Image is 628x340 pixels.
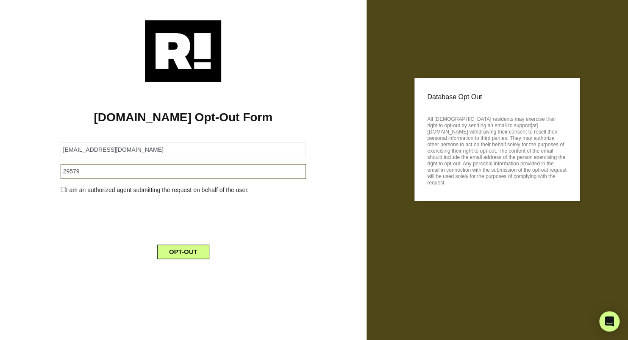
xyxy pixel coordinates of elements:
iframe: reCAPTCHA [119,201,247,234]
button: OPT-OUT [157,245,209,259]
h1: [DOMAIN_NAME] Opt-Out Form [13,110,354,125]
img: Retention.com [145,20,221,82]
input: Email Address [61,142,306,157]
p: Database Opt Out [427,91,567,103]
div: I am an authorized agent submitting the request on behalf of the user. [54,186,312,195]
p: All [DEMOGRAPHIC_DATA] residents may exercise their right to opt-out by sending an email to suppo... [427,114,567,186]
input: Zipcode [61,164,306,179]
div: Open Intercom Messenger [599,311,620,332]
